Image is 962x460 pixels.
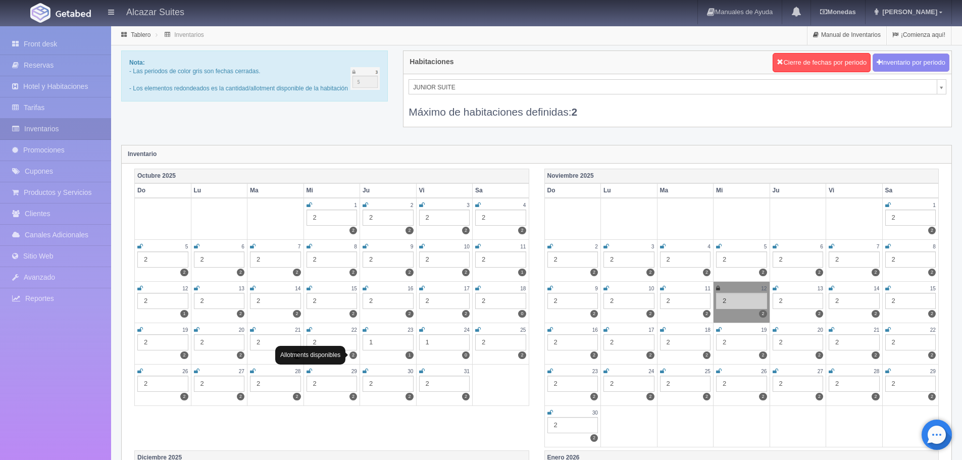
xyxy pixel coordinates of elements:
small: 12 [761,286,767,291]
div: 2 [419,376,470,392]
div: 1 [419,334,470,350]
small: 14 [295,286,300,291]
small: 2 [411,202,414,208]
div: 2 [307,293,358,309]
label: 2 [518,227,526,234]
div: 1 [363,334,414,350]
div: 2 [194,334,245,350]
div: 2 [773,334,824,350]
small: 7 [298,244,301,249]
div: 2 [773,293,824,309]
label: 2 [872,393,879,400]
div: 2 [137,334,188,350]
small: 24 [648,369,654,374]
label: 2 [872,310,879,318]
small: 12 [182,286,188,291]
label: 2 [816,393,823,400]
button: Cierre de fechas por periodo [773,53,871,72]
label: 2 [703,393,711,400]
label: 2 [406,227,413,234]
th: Sa [882,183,939,198]
label: 2 [237,269,244,276]
div: 2 [363,210,414,226]
small: 1 [354,202,357,208]
label: 2 [646,351,654,359]
div: 2 [603,251,654,268]
label: 2 [703,269,711,276]
label: 2 [462,310,470,318]
small: 15 [351,286,357,291]
th: Lu [191,183,247,198]
h4: Alcazar Suites [126,5,184,18]
div: 2 [660,293,711,309]
label: 2 [237,310,244,318]
th: Mi [303,183,360,198]
div: 2 [363,251,414,268]
label: 2 [816,310,823,318]
label: 2 [928,310,936,318]
small: 5 [185,244,188,249]
small: 26 [182,369,188,374]
div: 2 [885,210,936,226]
div: 2 [307,251,358,268]
th: Ma [657,183,714,198]
div: 2 [137,376,188,392]
div: 2 [829,251,880,268]
label: 2 [816,269,823,276]
label: 2 [462,269,470,276]
small: 18 [520,286,526,291]
label: 2 [928,269,936,276]
div: 2 [419,251,470,268]
div: 2 [363,293,414,309]
label: 2 [349,351,357,359]
strong: Inventario [128,150,157,158]
h4: Habitaciones [410,58,453,66]
div: 2 [363,376,414,392]
label: 2 [646,393,654,400]
small: 29 [351,369,357,374]
div: 2 [307,210,358,226]
small: 18 [705,327,711,333]
span: [PERSON_NAME] [880,8,937,16]
label: 2 [406,269,413,276]
label: 2 [237,393,244,400]
small: 10 [464,244,470,249]
small: 19 [182,327,188,333]
label: 2 [180,393,188,400]
small: 27 [818,369,823,374]
label: 2 [590,434,598,442]
small: 30 [408,369,413,374]
img: Getabed [30,3,50,23]
div: 2 [716,293,767,309]
label: 2 [293,269,300,276]
small: 8 [933,244,936,249]
small: 26 [761,369,767,374]
small: 11 [520,244,526,249]
label: 1 [518,269,526,276]
img: Getabed [56,10,91,17]
label: 2 [759,310,767,318]
label: 2 [518,351,526,359]
div: 2 [660,334,711,350]
small: 17 [464,286,470,291]
label: 2 [646,269,654,276]
small: 24 [464,327,470,333]
small: 6 [241,244,244,249]
div: 2 [885,293,936,309]
small: 22 [930,327,936,333]
label: 2 [349,269,357,276]
small: 29 [930,369,936,374]
label: 2 [406,393,413,400]
div: 2 [250,251,301,268]
th: Ju [360,183,417,198]
label: 2 [293,393,300,400]
small: 25 [705,369,711,374]
small: 9 [411,244,414,249]
small: 28 [874,369,879,374]
th: Octubre 2025 [135,169,529,183]
th: Ma [247,183,304,198]
small: 3 [651,244,654,249]
div: 2 [547,293,598,309]
small: 31 [464,369,470,374]
label: 2 [590,393,598,400]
